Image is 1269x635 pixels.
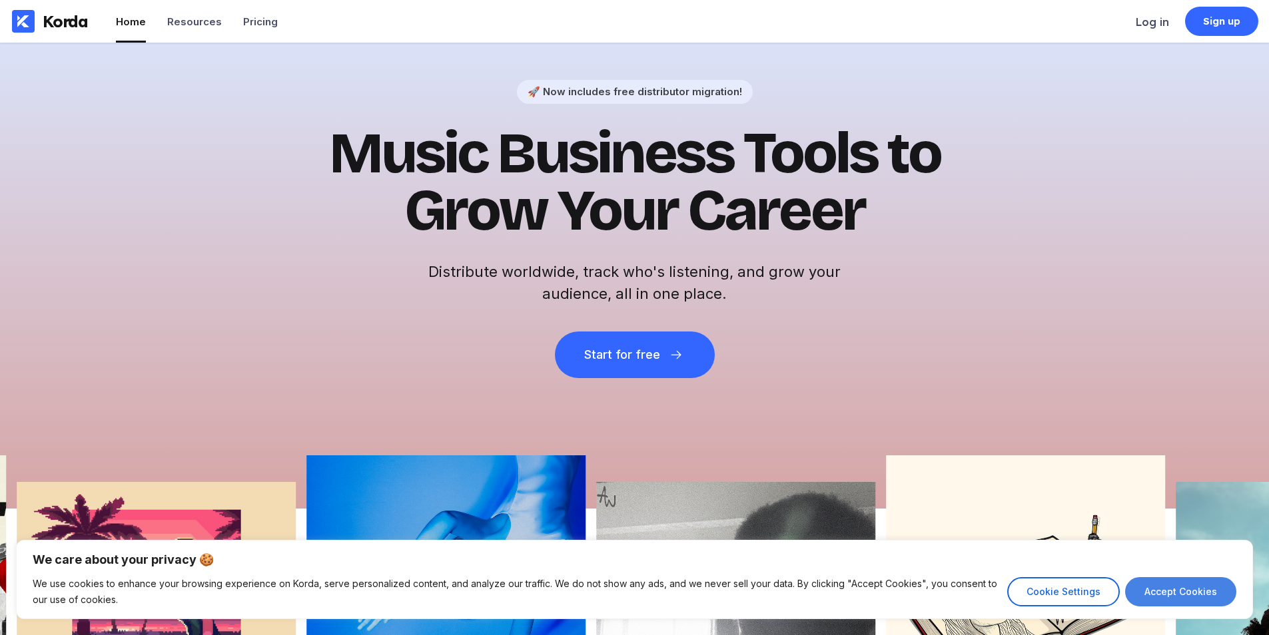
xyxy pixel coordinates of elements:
[1203,15,1241,28] div: Sign up
[422,261,848,305] h2: Distribute worldwide, track who's listening, and grow your audience, all in one place.
[33,576,997,608] p: We use cookies to enhance your browsing experience on Korda, serve personalized content, and anal...
[33,552,1236,568] p: We care about your privacy 🍪
[1125,577,1236,606] button: Accept Cookies
[1136,15,1169,29] div: Log in
[243,15,278,28] div: Pricing
[308,125,961,240] h1: Music Business Tools to Grow Your Career
[167,15,222,28] div: Resources
[555,331,715,378] button: Start for free
[43,11,88,31] div: Korda
[1007,577,1120,606] button: Cookie Settings
[1185,7,1258,36] a: Sign up
[116,15,146,28] div: Home
[584,348,660,361] div: Start for free
[528,85,742,98] div: 🚀 Now includes free distributor migration!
